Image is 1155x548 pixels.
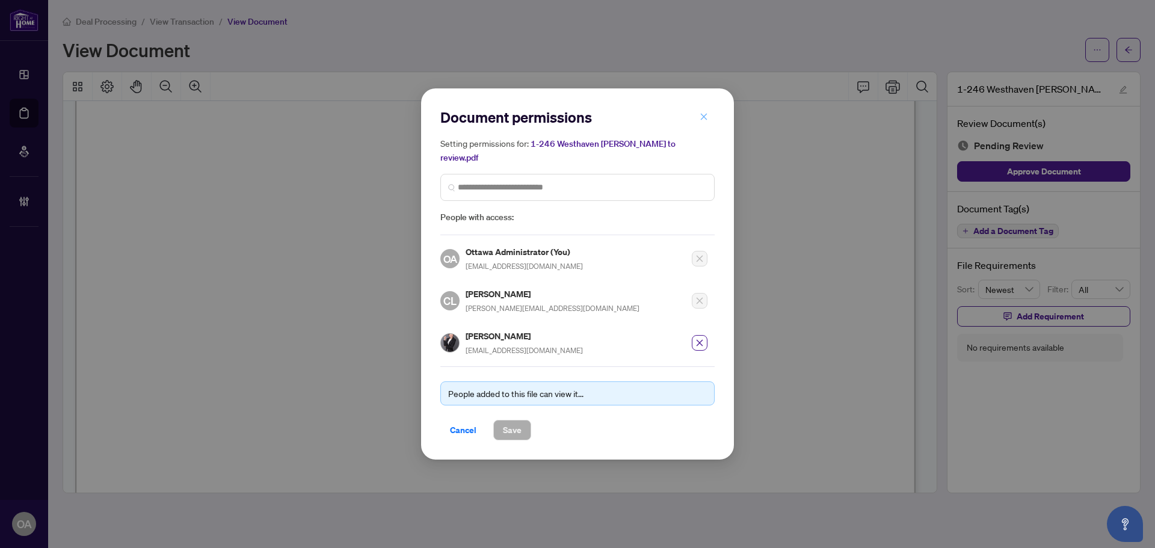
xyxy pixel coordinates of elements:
div: People added to this file can view it... [448,387,707,400]
span: close [700,112,708,121]
h5: [PERSON_NAME] [466,287,639,301]
span: People with access: [440,211,715,224]
button: Cancel [440,420,486,440]
span: [PERSON_NAME][EMAIL_ADDRESS][DOMAIN_NAME] [466,304,639,313]
h2: Document permissions [440,108,715,127]
span: close [695,339,704,347]
span: [EMAIL_ADDRESS][DOMAIN_NAME] [466,346,583,355]
h5: [PERSON_NAME] [466,329,583,343]
button: Open asap [1107,506,1143,542]
span: Cancel [450,420,476,440]
button: Save [493,420,531,440]
span: OA [443,250,457,266]
span: [EMAIL_ADDRESS][DOMAIN_NAME] [466,262,583,271]
img: Profile Icon [441,334,459,352]
h5: Setting permissions for: [440,137,715,164]
img: search_icon [448,184,455,191]
span: CL [443,292,457,309]
h5: Ottawa Administrator (You) [466,245,583,259]
span: 1-246 Westhaven [PERSON_NAME] to review.pdf [440,138,676,163]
